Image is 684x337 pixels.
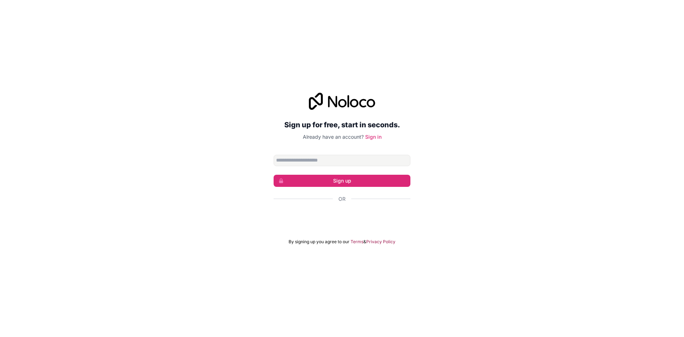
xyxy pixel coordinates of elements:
[303,134,364,140] span: Already have an account?
[274,175,410,187] button: Sign up
[366,239,395,245] a: Privacy Policy
[365,134,382,140] a: Sign in
[274,155,410,166] input: Email address
[351,239,363,245] a: Terms
[363,239,366,245] span: &
[338,195,346,203] span: Or
[270,210,414,226] iframe: Botón Iniciar sesión con Google
[274,118,410,131] h2: Sign up for free, start in seconds.
[289,239,349,245] span: By signing up you agree to our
